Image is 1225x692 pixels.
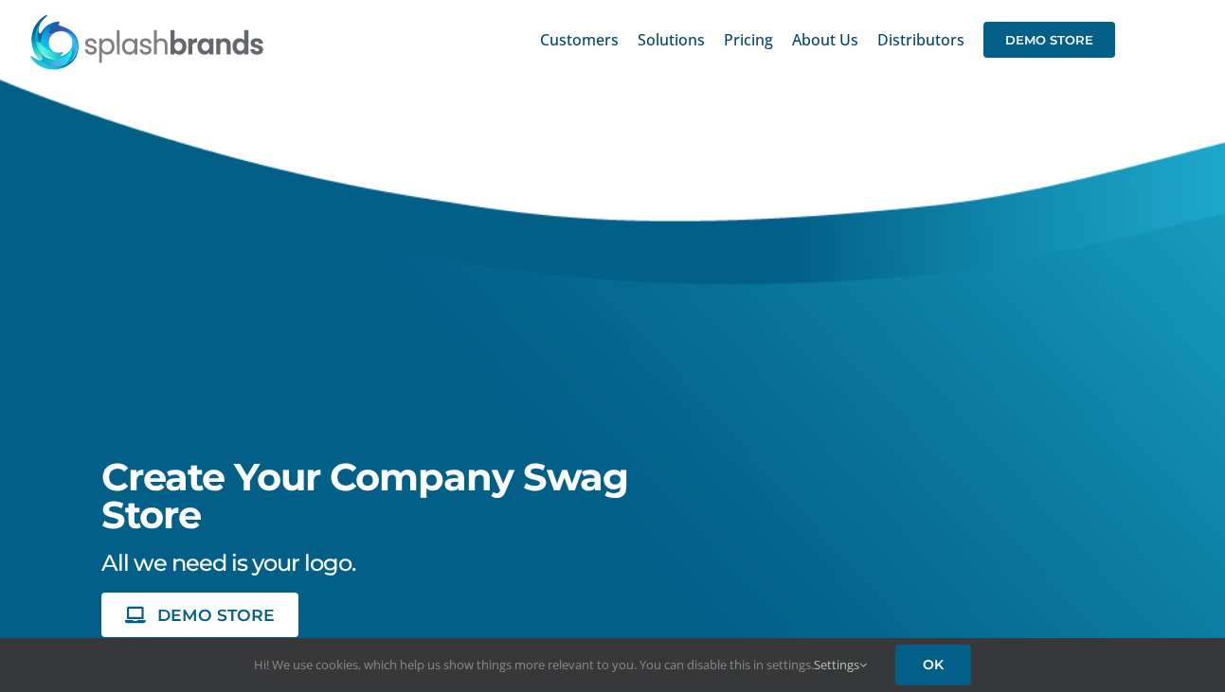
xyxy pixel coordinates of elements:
span: About Us [792,32,858,47]
a: Pricing [724,9,773,70]
span: All we need is your logo. [101,549,355,577]
img: SplashBrands.com Logo [28,13,265,70]
span: DEMO STORE [983,22,1115,58]
span: Solutions [638,32,705,47]
span: Pricing [724,32,773,47]
span: Customers [540,32,619,47]
span: Create Your Company Swag Store [101,453,628,538]
a: OK [895,645,971,685]
span: DEMO STORE [157,607,275,623]
a: Customers [540,9,619,70]
nav: Main Menu [540,9,1115,70]
a: Settings [814,656,867,673]
span: Hi! We use cookies, which help us show things more relevant to you. You can disable this in setti... [254,656,867,673]
span: Distributors [877,32,964,47]
a: Distributors [877,9,964,70]
a: DEMO STORE [101,593,298,637]
a: DEMO STORE [983,9,1115,70]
